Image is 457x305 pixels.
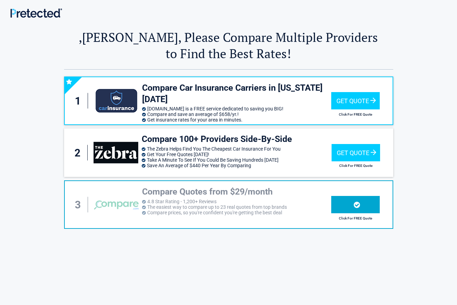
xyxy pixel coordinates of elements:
[142,82,331,105] h3: Compare Car Insurance Carriers in [US_STATE] [DATE]
[10,8,62,18] img: Main Logo
[142,106,331,111] li: [DOMAIN_NAME] is a FREE service dedicated to saving you BIG!
[142,210,331,215] li: Compare prices, so you're confident you're getting the best deal
[142,204,331,210] li: The easiest way to compare up to 23 real quotes from top brands
[72,197,88,213] div: 3
[142,152,332,157] li: Get Your Free Quotes [DATE]!
[331,216,380,220] h2: Click For FREE Quote
[64,29,393,62] h2: ,[PERSON_NAME], Please Compare Multiple Providers to Find the Best Rates!
[331,113,380,116] h2: Click For FREE Quote
[142,134,332,145] h3: Compare 100+ Providers Side-By-Side
[142,199,331,204] li: 4.8 Star Rating - 1,200+ Reviews
[96,89,137,113] img: carinsurance's logo
[71,145,88,161] div: 2
[142,163,332,168] li: Save An Average of $440 Per Year By Comparing
[142,186,331,198] h3: Compare Quotes from $29/month
[332,164,380,168] h2: Click For FREE Quote
[142,146,332,152] li: The Zebra Helps Find You The Cheapest Car Insurance For You
[142,111,331,117] li: Compare and save an average of $658/yr.!
[72,93,88,109] div: 1
[332,144,380,161] div: Get Quote
[94,200,138,210] img: compare's logo
[331,92,380,109] div: Get Quote
[142,157,332,163] li: Take A Minute To See If You Could Be Saving Hundreds [DATE]
[142,117,331,123] li: Get insurance rates for your area in minutes.
[94,142,138,163] img: thezebra's logo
